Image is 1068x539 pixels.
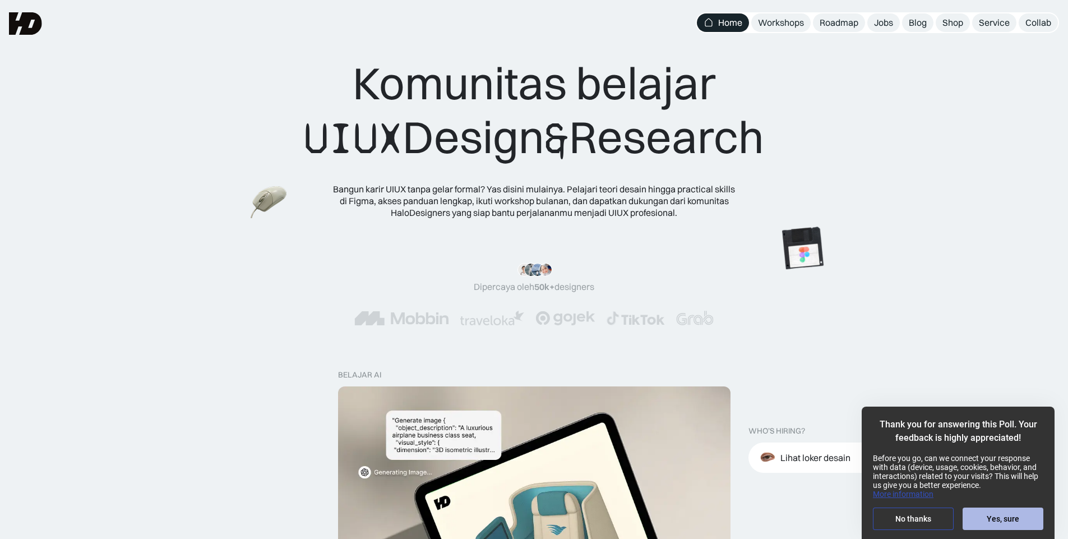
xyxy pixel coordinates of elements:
div: Dipercaya oleh designers [474,281,594,293]
div: Collab [1025,17,1051,29]
div: WHO’S HIRING? [748,426,805,436]
a: Shop [936,13,970,32]
div: Shop [942,17,963,29]
div: Service [979,17,1010,29]
div: belajar ai [338,370,381,380]
div: Komunitas belajar Design Research [304,56,764,165]
div: Bangun karir UIUX tanpa gelar formal? Yas disini mulainya. Pelajari teori desain hingga practical... [332,183,736,218]
div: Home [718,17,742,29]
button: No thanks [873,508,954,530]
a: Service [972,13,1016,32]
div: Workshops [758,17,804,29]
a: Roadmap [813,13,865,32]
a: Jobs [867,13,900,32]
button: Yes, sure [963,508,1043,530]
span: & [544,112,569,165]
a: Blog [902,13,933,32]
a: Workshops [751,13,811,32]
a: Home [697,13,749,32]
h2: Thank you for answering this Poll. Your feedback is highly appreciated! [873,416,1043,445]
a: Collab [1019,13,1058,32]
span: 50k+ [534,281,554,292]
div: Blog [909,17,927,29]
span: UIUX [304,112,403,165]
div: Roadmap [820,17,858,29]
div: Jobs [874,17,893,29]
a: More information [873,490,933,499]
div: Lihat loker desain [780,452,850,464]
p: Before you go, can we connect your response with data (device, usage, cookies, behavior, and inte... [873,454,1043,490]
